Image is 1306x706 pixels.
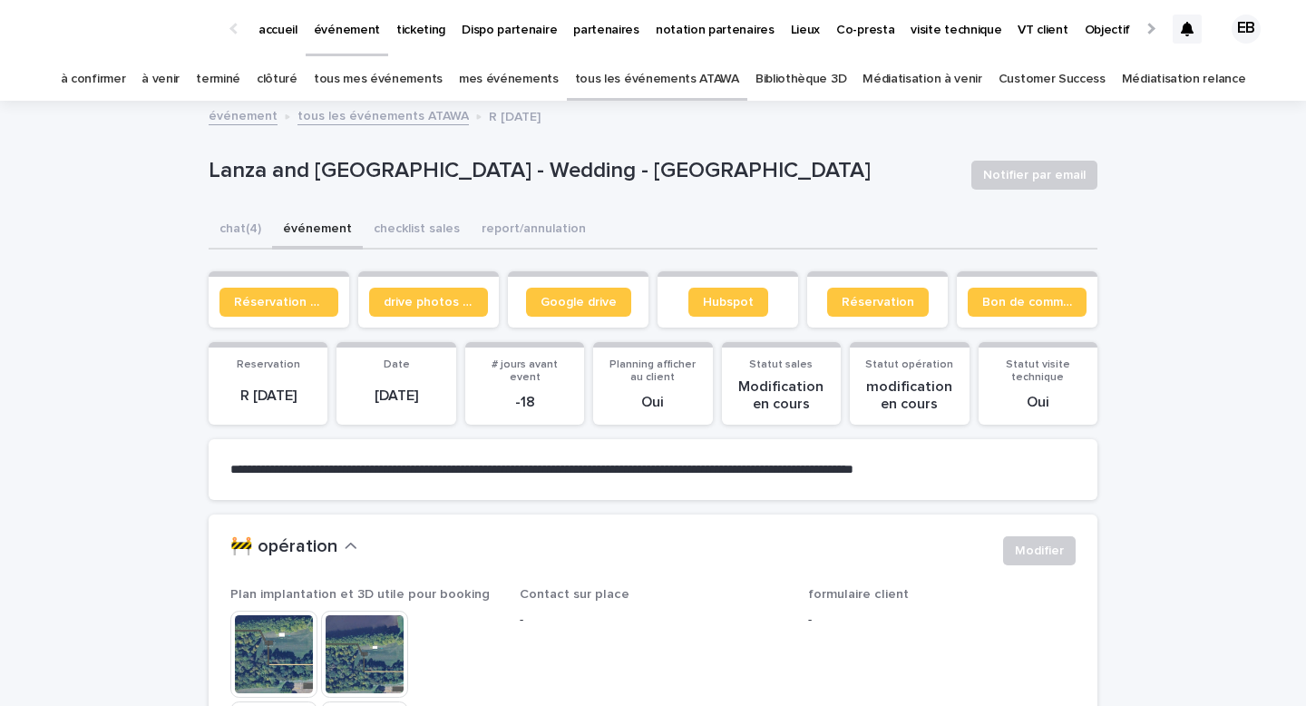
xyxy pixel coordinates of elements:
[575,58,739,101] a: tous les événements ATAWA
[520,588,629,601] span: Contact sur place
[141,58,180,101] a: à venir
[989,394,1087,411] p: Oui
[983,166,1086,184] span: Notifier par email
[272,211,363,250] button: événement
[230,536,357,558] button: 🚧 opération
[230,536,337,558] h2: 🚧 opération
[237,359,300,370] span: Reservation
[61,58,126,101] a: à confirmer
[865,359,953,370] span: Statut opération
[384,359,410,370] span: Date
[733,378,830,413] p: Modification en cours
[1015,542,1064,560] span: Modifier
[459,58,559,101] a: mes événements
[808,611,1076,630] p: -
[471,211,597,250] button: report/annulation
[971,161,1097,190] button: Notifier par email
[968,288,1087,317] a: Bon de commande
[1003,536,1076,565] button: Modifier
[827,288,929,317] a: Réservation
[520,611,787,630] p: -
[703,296,754,309] span: Hubspot
[863,58,982,101] a: Médiatisation à venir
[476,394,573,411] p: -18
[36,11,212,47] img: Ls34BcGeRexTGTNfXpUC
[234,296,324,309] span: Réservation client
[257,58,297,101] a: clôturé
[861,378,958,413] p: modification en cours
[363,211,471,250] button: checklist sales
[842,296,914,309] span: Réservation
[384,296,473,309] span: drive photos coordinateur
[999,58,1106,101] a: Customer Success
[314,58,443,101] a: tous mes événements
[609,359,696,383] span: Planning afficher au client
[1122,58,1246,101] a: Médiatisation relance
[369,288,488,317] a: drive photos coordinateur
[230,588,490,601] span: Plan implantation et 3D utile pour booking
[209,158,957,184] p: Lanza and [GEOGRAPHIC_DATA] - Wedding - [GEOGRAPHIC_DATA]
[541,296,617,309] span: Google drive
[209,104,278,125] a: événement
[219,288,338,317] a: Réservation client
[347,387,444,405] p: [DATE]
[749,359,813,370] span: Statut sales
[982,296,1072,309] span: Bon de commande
[526,288,631,317] a: Google drive
[808,588,909,601] span: formulaire client
[755,58,846,101] a: Bibliothèque 3D
[688,288,768,317] a: Hubspot
[604,394,701,411] p: Oui
[209,211,272,250] button: chat (4)
[492,359,558,383] span: # jours avant event
[219,387,317,405] p: R [DATE]
[1232,15,1261,44] div: EB
[1006,359,1070,383] span: Statut visite technique
[297,104,469,125] a: tous les événements ATAWA
[489,105,541,125] p: R [DATE]
[196,58,240,101] a: terminé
